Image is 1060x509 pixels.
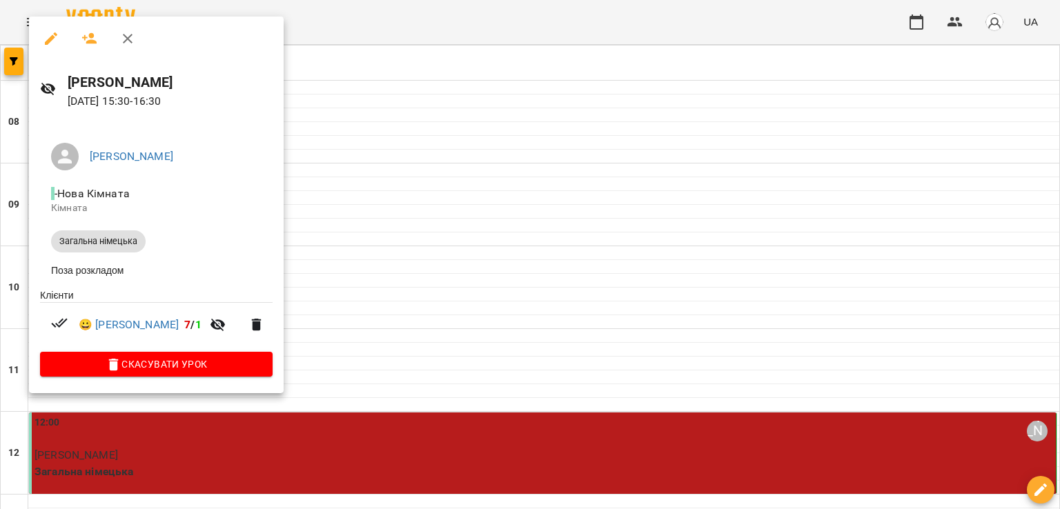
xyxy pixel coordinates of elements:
button: Скасувати Урок [40,352,273,377]
span: Загальна німецька [51,235,146,248]
span: - Нова Кімната [51,187,132,200]
svg: Візит сплачено [51,315,68,331]
span: 7 [184,318,190,331]
b: / [184,318,201,331]
p: Кімната [51,201,262,215]
li: Поза розкладом [40,258,273,283]
a: [PERSON_NAME] [90,150,173,163]
span: Скасувати Урок [51,356,262,372]
a: 😀 [PERSON_NAME] [79,317,179,333]
h6: [PERSON_NAME] [68,72,273,93]
span: 1 [195,318,202,331]
p: [DATE] 15:30 - 16:30 [68,93,273,110]
ul: Клієнти [40,288,273,352]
